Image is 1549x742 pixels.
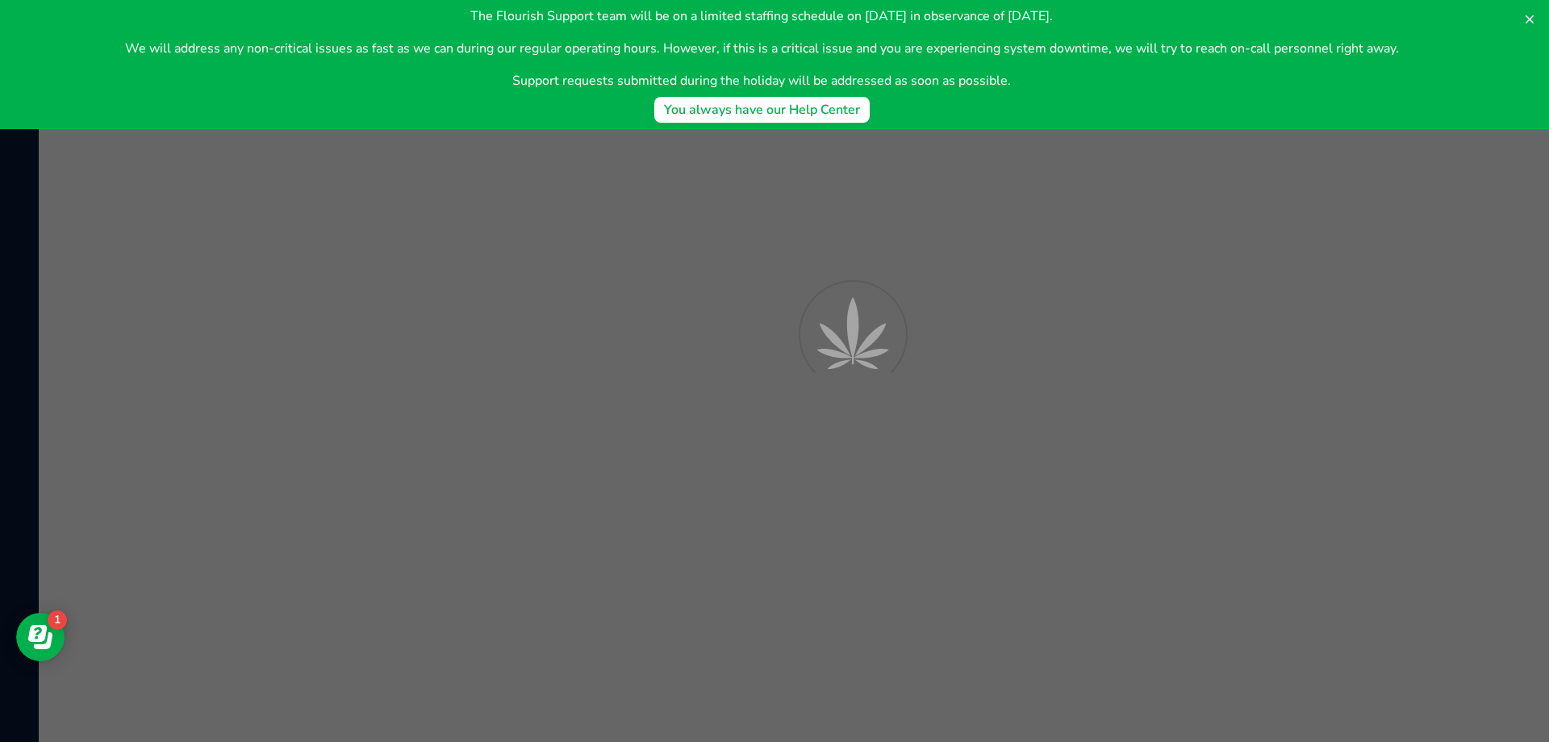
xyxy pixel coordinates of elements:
[48,610,67,630] iframe: Resource center unread badge
[125,39,1399,58] p: We will address any non-critical issues as fast as we can during our regular operating hours. How...
[16,613,65,661] iframe: Resource center
[664,100,860,119] div: You always have our Help Center
[125,71,1399,90] p: Support requests submitted during the holiday will be addressed as soon as possible.
[125,6,1399,26] p: The Flourish Support team will be on a limited staffing schedule on [DATE] in observance of [DATE].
